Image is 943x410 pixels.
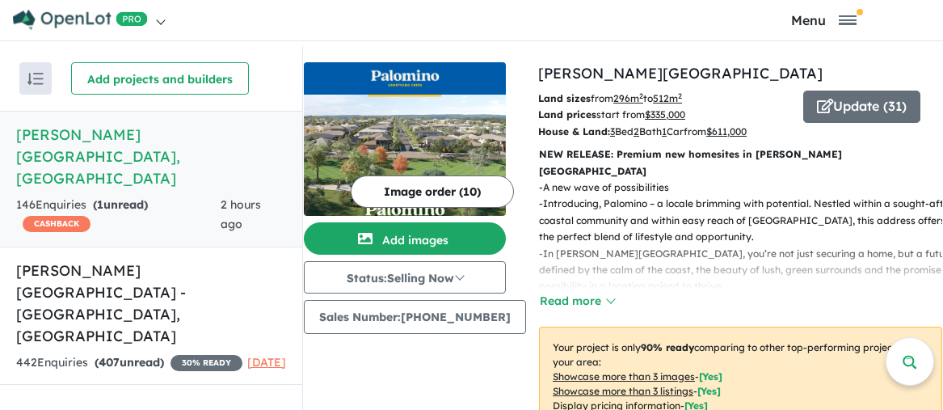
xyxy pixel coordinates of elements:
[553,385,693,397] u: Showcase more than 3 listings
[610,125,615,137] u: 3
[71,62,249,95] button: Add projects and builders
[538,125,610,137] b: House & Land:
[23,216,91,232] span: CASHBACK
[16,353,242,373] div: 442 Enquir ies
[645,108,685,120] u: $ 335,000
[706,125,747,137] u: $ 611,000
[304,62,506,216] a: Palomino - Armstrong Creek LogoPalomino - Armstrong Creek
[539,146,942,180] p: NEW RELEASE: Premium new homesites in [PERSON_NAME][GEOGRAPHIC_DATA]
[538,124,791,140] p: Bed Bath Car from
[97,197,103,212] span: 1
[93,197,148,212] strong: ( unread)
[709,12,939,27] button: Toggle navigation
[304,261,506,294] button: Status:Selling Now
[304,300,526,334] button: Sales Number:[PHONE_NUMBER]
[643,92,682,104] span: to
[304,95,506,216] img: Palomino - Armstrong Creek
[803,91,920,123] button: Update (31)
[678,91,682,100] sup: 2
[170,355,242,371] span: 30 % READY
[538,107,791,123] p: start from
[697,385,721,397] span: [ Yes ]
[304,222,506,255] button: Add images
[27,73,44,85] img: sort.svg
[16,196,221,235] div: 146 Enquir ies
[247,355,286,370] span: [DATE]
[99,355,120,370] span: 407
[16,260,286,347] h5: [PERSON_NAME][GEOGRAPHIC_DATA] - [GEOGRAPHIC_DATA] , [GEOGRAPHIC_DATA]
[538,92,591,104] b: Land sizes
[553,370,695,383] u: Showcase more than 3 images
[13,10,148,30] img: Openlot PRO Logo White
[699,370,722,383] span: [ Yes ]
[310,69,499,88] img: Palomino - Armstrong Creek Logo
[538,64,823,82] a: [PERSON_NAME][GEOGRAPHIC_DATA]
[634,125,639,137] u: 2
[613,92,643,104] u: 296 m
[538,91,791,107] p: from
[653,92,682,104] u: 512 m
[351,175,514,208] button: Image order (10)
[16,124,286,189] h5: [PERSON_NAME][GEOGRAPHIC_DATA] , [GEOGRAPHIC_DATA]
[539,292,615,311] button: Read more
[639,91,643,100] sup: 2
[662,125,667,137] u: 1
[95,355,164,370] strong: ( unread)
[641,341,694,353] b: 90 % ready
[221,197,261,231] span: 2 hours ago
[538,108,596,120] b: Land prices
